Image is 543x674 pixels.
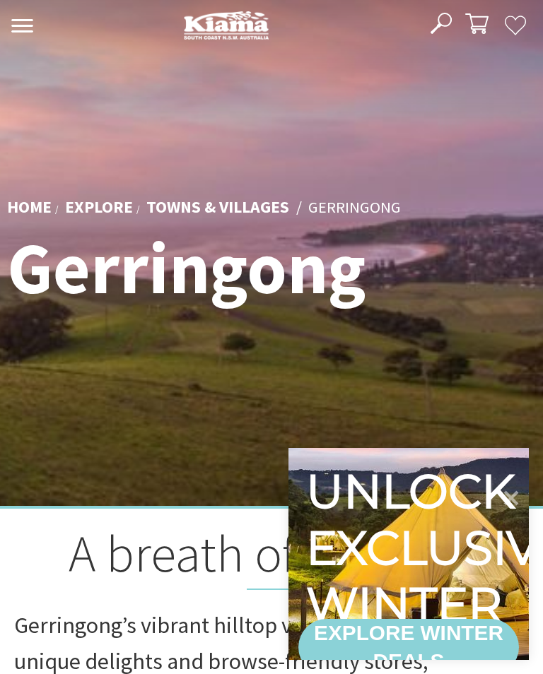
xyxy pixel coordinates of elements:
img: Kiama Logo [184,11,269,40]
a: Home [7,196,52,218]
a: Towns & Villages [146,196,289,218]
h2: A breath of fresh air [14,523,529,590]
h1: Gerringong [7,229,407,308]
li: Gerringong [308,194,401,220]
a: Explore [65,196,133,218]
